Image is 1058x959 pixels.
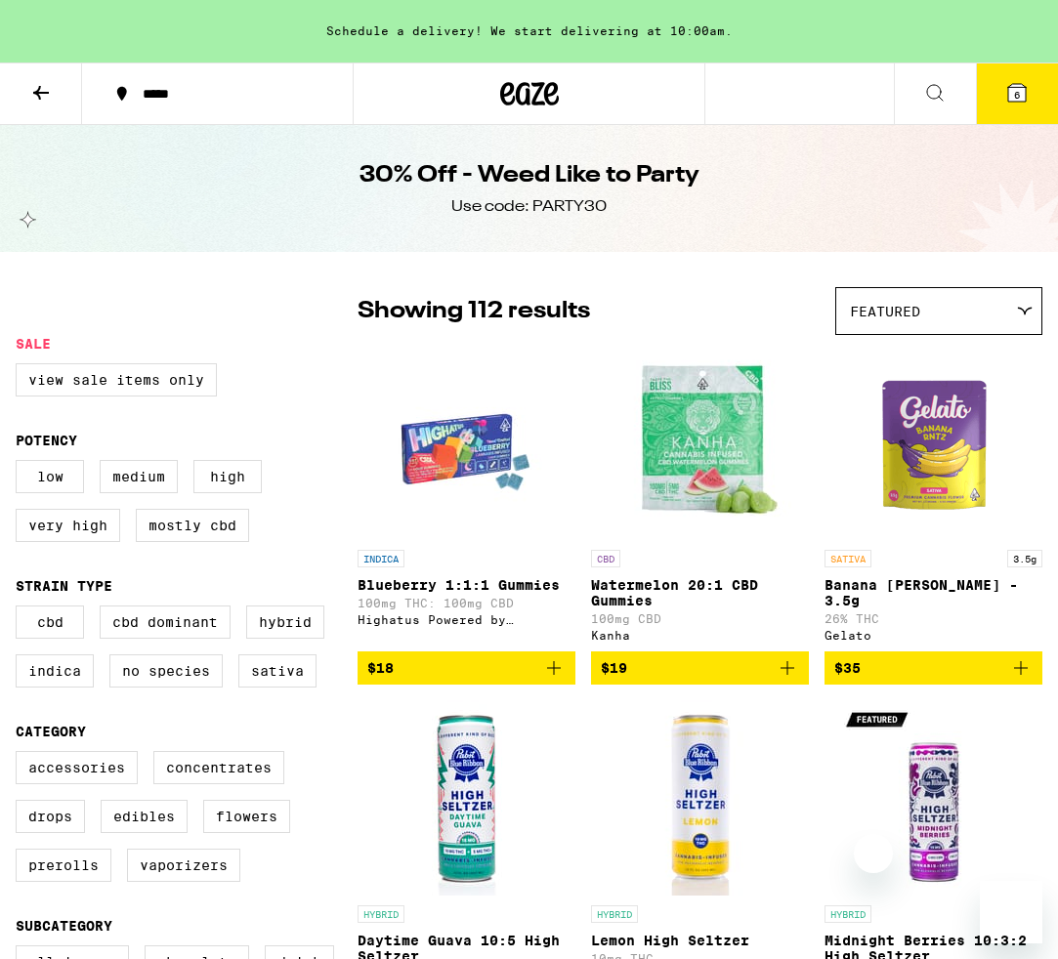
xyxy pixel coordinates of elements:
[825,345,1042,651] a: Open page for Banana Runtz - 3.5g from Gelato
[825,577,1042,608] p: Banana [PERSON_NAME] - 3.5g
[825,651,1042,685] button: Add to bag
[16,460,84,493] label: Low
[16,724,86,739] legend: Category
[976,63,1058,124] button: 6
[16,918,112,934] legend: Subcategory
[16,363,217,396] label: View Sale Items Only
[127,849,240,882] label: Vaporizers
[1014,89,1020,101] span: 6
[591,345,809,651] a: Open page for Watermelon 20:1 CBD Gummies from Kanha
[591,612,809,625] p: 100mg CBD
[603,345,798,540] img: Kanha - Watermelon 20:1 CBD Gummies
[591,550,620,567] p: CBD
[358,651,575,685] button: Add to bag
[100,605,231,639] label: CBD Dominant
[601,660,627,676] span: $19
[850,304,920,319] span: Featured
[16,654,94,688] label: Indica
[591,651,809,685] button: Add to bag
[836,345,1032,540] img: Gelato - Banana Runtz - 3.5g
[109,654,223,688] label: No Species
[238,654,317,688] label: Sativa
[451,196,607,218] div: Use code: PARTY30
[358,597,575,609] p: 100mg THC: 100mg CBD
[358,550,404,567] p: INDICA
[136,509,249,542] label: Mostly CBD
[369,345,565,540] img: Highatus Powered by Cannabiotix - Blueberry 1:1:1 Gummies
[825,612,1042,625] p: 26% THC
[203,800,290,833] label: Flowers
[836,700,1032,896] img: Pabst Labs - Midnight Berries 10:3:2 High Seltzer
[360,159,699,192] h1: 30% Off - Weed Like to Party
[854,834,893,873] iframe: Close message
[358,905,404,923] p: HYBRID
[16,751,138,784] label: Accessories
[16,849,111,882] label: Prerolls
[369,700,565,896] img: Pabst Labs - Daytime Guava 10:5 High Seltzer
[591,577,809,608] p: Watermelon 20:1 CBD Gummies
[603,700,798,896] img: Pabst Labs - Lemon High Seltzer
[358,345,575,651] a: Open page for Blueberry 1:1:1 Gummies from Highatus Powered by Cannabiotix
[16,336,51,352] legend: Sale
[358,613,575,626] div: Highatus Powered by Cannabiotix
[193,460,262,493] label: High
[16,509,120,542] label: Very High
[591,629,809,642] div: Kanha
[367,660,394,676] span: $18
[825,550,871,567] p: SATIVA
[591,905,638,923] p: HYBRID
[16,605,84,639] label: CBD
[153,751,284,784] label: Concentrates
[101,800,188,833] label: Edibles
[358,577,575,593] p: Blueberry 1:1:1 Gummies
[980,881,1042,943] iframe: Button to launch messaging window
[834,660,861,676] span: $35
[16,800,85,833] label: Drops
[16,433,77,448] legend: Potency
[246,605,324,639] label: Hybrid
[358,295,590,328] p: Showing 112 results
[825,629,1042,642] div: Gelato
[591,933,809,948] p: Lemon High Seltzer
[16,578,112,594] legend: Strain Type
[1007,550,1042,567] p: 3.5g
[100,460,178,493] label: Medium
[825,905,871,923] p: HYBRID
